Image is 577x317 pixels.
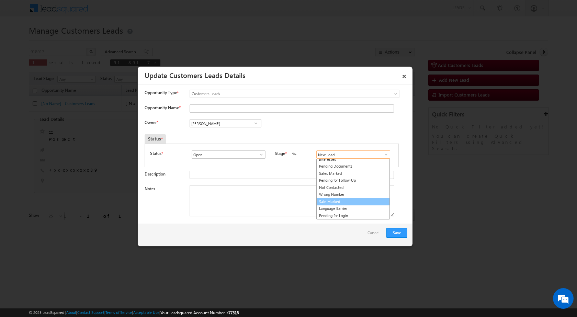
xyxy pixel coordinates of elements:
[190,90,399,98] a: Customers Leads
[316,198,390,206] a: Sale Marked
[317,184,389,191] a: Not Contacted
[386,228,407,238] button: Save
[251,120,260,127] a: Show All Items
[66,310,76,315] a: About
[255,151,264,158] a: Show All Items
[380,151,388,158] a: Show All Items
[93,212,125,221] em: Start Chat
[77,310,104,315] a: Contact Support
[317,170,389,177] a: Sales Marked
[317,163,389,170] a: Pending Documents
[145,90,177,96] span: Opportunity Type
[275,150,285,157] label: Stage
[398,69,410,81] a: ×
[317,177,389,184] a: Pending for Follow-Up
[36,36,115,45] div: Chat with us now
[105,310,132,315] a: Terms of Service
[145,171,166,177] label: Description
[145,70,246,80] a: Update Customers Leads Details
[29,309,239,316] span: © 2025 LeadSquared | | | | |
[317,212,389,219] a: Pending for Login
[190,119,261,127] input: Type to Search
[150,150,161,157] label: Status
[316,150,390,159] input: Type to Search
[228,310,239,315] span: 77516
[113,3,129,20] div: Minimize live chat window
[145,120,158,125] label: Owner
[145,186,155,191] label: Notes
[317,156,389,163] a: Interested
[160,310,239,315] span: Your Leadsquared Account Number is
[133,310,159,315] a: Acceptable Use
[317,191,389,198] a: Wrong Number
[317,205,389,212] a: Language Barrier
[12,36,29,45] img: d_60004797649_company_0_60004797649
[145,105,180,110] label: Opportunity Name
[9,64,125,206] textarea: Type your message and hit 'Enter'
[145,134,166,144] div: Status
[367,228,383,241] a: Cancel
[192,150,265,159] input: Type to Search
[190,91,371,97] span: Customers Leads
